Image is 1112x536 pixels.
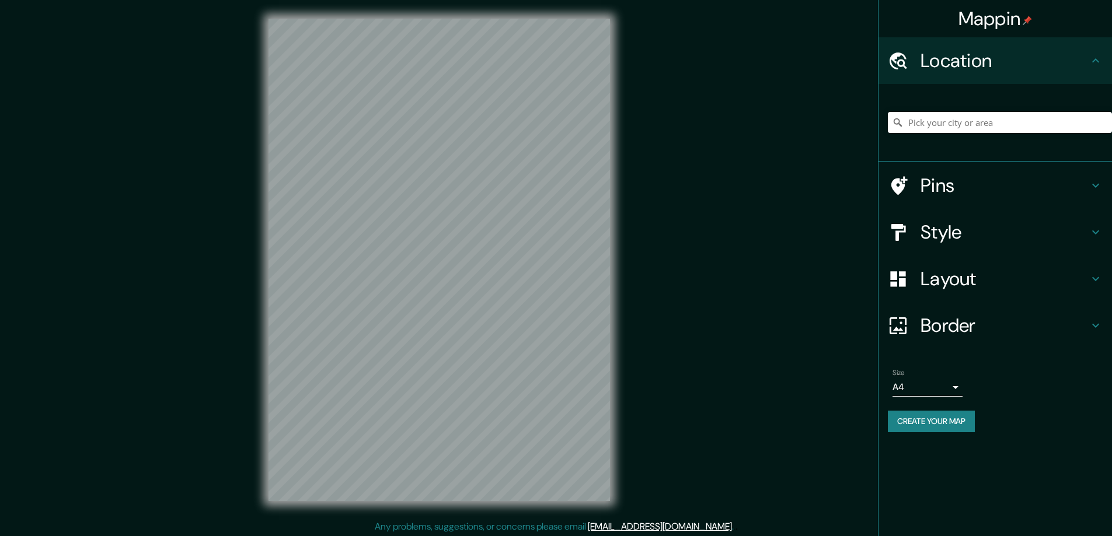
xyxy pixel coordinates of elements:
[588,520,732,533] a: [EMAIL_ADDRESS][DOMAIN_NAME]
[893,368,905,378] label: Size
[734,520,735,534] div: .
[921,49,1089,72] h4: Location
[958,7,1033,30] h4: Mappin
[921,314,1089,337] h4: Border
[921,220,1089,244] h4: Style
[888,112,1112,133] input: Pick your city or area
[879,162,1112,209] div: Pins
[879,255,1112,302] div: Layout
[879,302,1112,349] div: Border
[1023,16,1032,25] img: pin-icon.png
[269,19,610,501] canvas: Map
[375,520,734,534] p: Any problems, suggestions, or concerns please email .
[888,411,975,432] button: Create your map
[879,37,1112,84] div: Location
[921,174,1089,197] h4: Pins
[879,209,1112,255] div: Style
[735,520,738,534] div: .
[921,267,1089,290] h4: Layout
[893,378,963,397] div: A4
